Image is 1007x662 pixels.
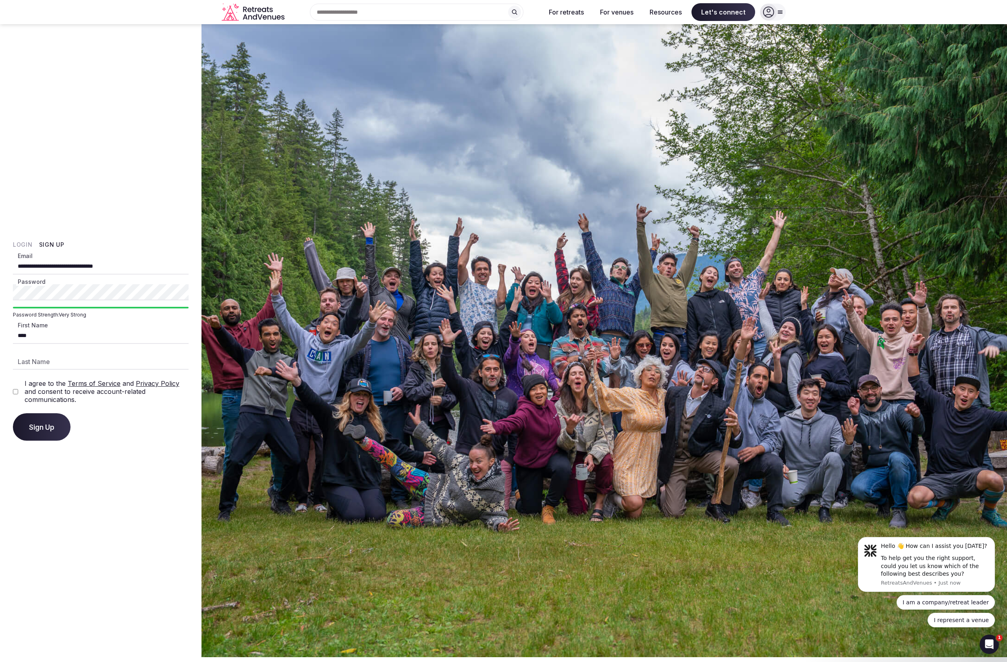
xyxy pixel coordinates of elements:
[980,635,999,654] iframe: Intercom live chat
[996,635,1003,641] span: 1
[25,379,189,404] label: I agree to the and and consent to receive account-related communications.
[594,3,640,21] button: For venues
[542,3,590,21] button: For retreats
[691,3,755,21] span: Let's connect
[643,3,688,21] button: Resources
[13,241,33,249] button: Login
[68,379,120,387] a: Terms of Service
[39,241,64,249] button: Sign Up
[13,413,71,441] button: Sign Up
[16,321,50,329] label: First Name
[136,379,179,387] a: Privacy Policy
[13,312,189,318] span: Password Strength: Very Strong
[29,423,54,431] span: Sign Up
[222,3,286,21] a: Visit the homepage
[222,3,286,21] svg: Retreats and Venues company logo
[846,530,1007,632] iframe: Intercom notifications message
[201,24,1007,657] img: My Account Background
